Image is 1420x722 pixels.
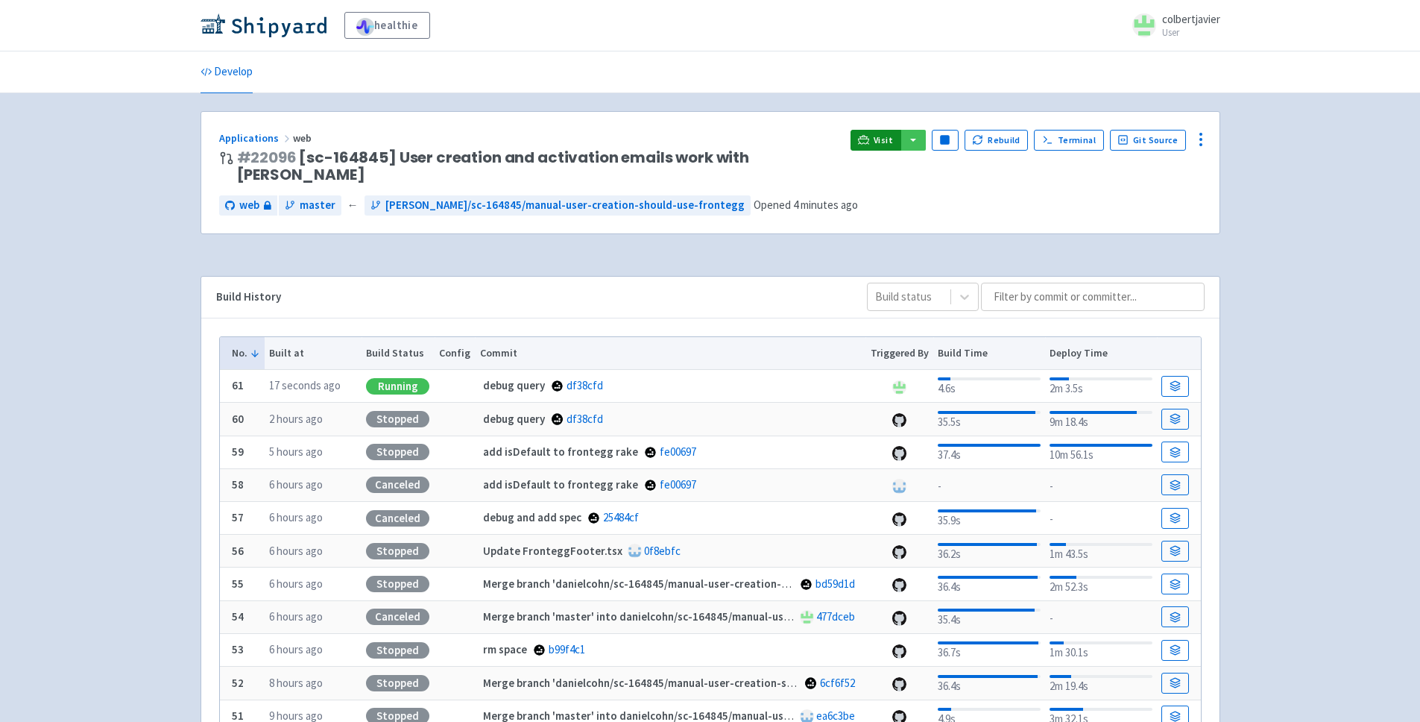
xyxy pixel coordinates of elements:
a: Build Details [1161,640,1188,661]
a: Build Details [1161,508,1188,529]
span: web [239,197,259,214]
time: 4 minutes ago [793,198,858,212]
div: 36.4s [938,573,1040,596]
div: - [1050,607,1152,627]
strong: rm space [483,642,527,656]
strong: debug and add spec [483,510,581,524]
img: Shipyard logo [201,13,326,37]
a: b99f4c1 [549,642,585,656]
div: 35.9s [938,506,1040,530]
a: Develop [201,51,253,93]
b: 58 [232,477,244,492]
div: 2m 52.3s [1050,573,1152,596]
a: master [279,195,341,216]
button: No. [232,345,260,361]
th: Build Status [362,337,435,370]
a: Applications [219,131,293,145]
time: 5 hours ago [269,445,323,459]
div: - [1050,508,1152,528]
a: Build Details [1161,574,1188,594]
b: 56 [232,544,244,558]
div: 2m 19.4s [1050,672,1152,695]
div: 9m 18.4s [1050,408,1152,431]
div: Canceled [366,510,429,527]
div: 37.4s [938,441,1040,464]
a: bd59d1d [815,577,855,591]
strong: Merge branch 'danielcohn/sc-164845/manual-user-creation-should-use-frontegg' of [DOMAIN_NAME]:hea... [483,577,1412,591]
b: 54 [232,609,244,624]
span: Visit [874,134,893,146]
a: Build Details [1161,442,1188,462]
div: 35.4s [938,606,1040,629]
div: 36.2s [938,540,1040,563]
a: 477dceb [816,609,855,624]
a: Git Source [1110,130,1187,151]
th: Config [435,337,476,370]
b: 57 [232,510,244,524]
div: 1m 43.5s [1050,540,1152,563]
span: colbertjavier [1162,12,1220,26]
div: 10m 56.1s [1050,441,1152,464]
a: Build Details [1161,376,1188,397]
div: Stopped [366,543,429,559]
strong: Merge branch 'master' into danielcohn/sc-164845/manual-user-creation-should-use-frontegg [483,609,951,624]
a: [PERSON_NAME]/sc-164845/manual-user-creation-should-use-frontegg [365,195,751,216]
th: Built at [265,337,362,370]
a: healthie [344,12,430,39]
th: Deploy Time [1045,337,1157,370]
button: Pause [932,130,959,151]
time: 17 seconds ago [269,378,341,392]
a: colbertjavier User [1123,13,1220,37]
input: Filter by commit or committer... [981,283,1205,311]
div: 36.7s [938,638,1040,662]
div: Stopped [366,444,429,460]
time: 2 hours ago [269,412,323,426]
div: 35.5s [938,408,1040,431]
strong: add isDefault to frontegg rake [483,477,638,492]
span: [sc-164845] User creation and activation emails work with [PERSON_NAME] [237,149,839,183]
a: 0f8ebfc [644,544,681,558]
strong: add isDefault to frontegg rake [483,445,638,459]
strong: debug query [483,378,545,392]
th: Build Time [933,337,1045,370]
span: ← [347,197,359,214]
a: fe00697 [660,445,696,459]
button: Rebuild [965,130,1029,151]
div: 2m 3.5s [1050,374,1152,398]
a: Build Details [1161,541,1188,562]
div: Stopped [366,411,429,427]
span: web [293,131,314,145]
time: 8 hours ago [269,676,323,690]
b: 52 [232,676,244,690]
a: web [219,195,277,216]
div: - [1050,475,1152,495]
a: df38cfd [567,378,603,392]
div: Stopped [366,642,429,659]
a: Build Details [1161,606,1188,627]
span: Opened [754,198,858,212]
time: 6 hours ago [269,477,323,492]
a: Build Details [1161,474,1188,495]
span: master [300,197,335,214]
b: 59 [232,445,244,459]
div: Canceled [366,609,429,625]
div: 1m 30.1s [1050,638,1152,662]
div: Stopped [366,675,429,691]
time: 6 hours ago [269,510,323,524]
div: Build History [216,289,843,306]
th: Commit [475,337,865,370]
div: Running [366,378,429,395]
th: Triggered By [865,337,933,370]
a: Build Details [1161,409,1188,430]
time: 6 hours ago [269,642,323,656]
time: 6 hours ago [269,544,323,558]
a: df38cfd [567,412,603,426]
a: #22096 [237,147,297,168]
span: [PERSON_NAME]/sc-164845/manual-user-creation-should-use-frontegg [385,197,745,214]
b: 61 [232,378,244,392]
strong: debug query [483,412,545,426]
a: Visit [851,130,901,151]
a: Terminal [1034,130,1103,151]
div: - [938,475,1040,495]
small: User [1162,28,1220,37]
